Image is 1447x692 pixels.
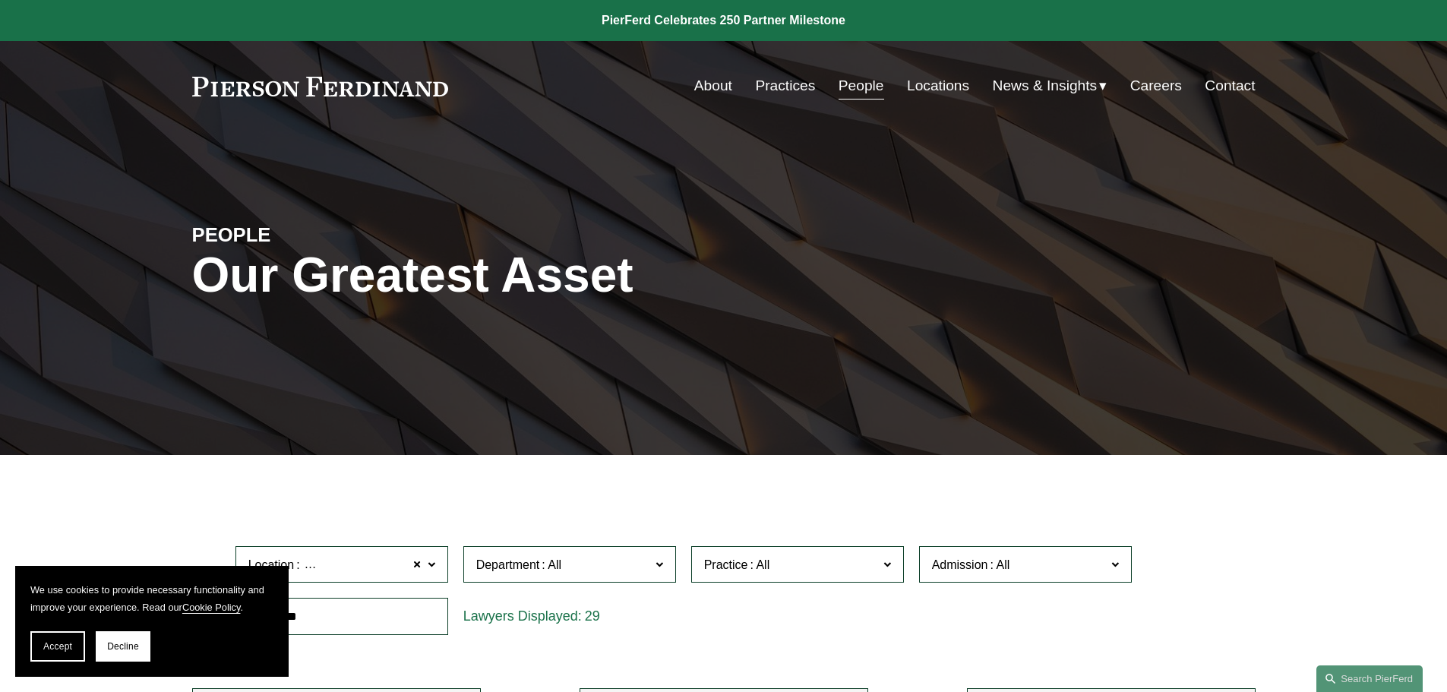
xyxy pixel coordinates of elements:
[30,581,273,616] p: We use cookies to provide necessary functionality and improve your experience. Read our .
[43,641,72,652] span: Accept
[755,71,815,100] a: Practices
[993,73,1098,100] span: News & Insights
[192,248,901,303] h1: Our Greatest Asset
[96,631,150,662] button: Decline
[1316,665,1423,692] a: Search this site
[993,71,1107,100] a: folder dropdown
[839,71,884,100] a: People
[30,631,85,662] button: Accept
[192,223,458,247] h4: PEOPLE
[182,602,241,613] a: Cookie Policy
[1130,71,1182,100] a: Careers
[1205,71,1255,100] a: Contact
[15,566,289,677] section: Cookie banner
[694,71,732,100] a: About
[107,641,139,652] span: Decline
[248,558,295,571] span: Location
[585,608,600,624] span: 29
[932,558,988,571] span: Admission
[302,555,429,575] span: [GEOGRAPHIC_DATA]
[476,558,540,571] span: Department
[907,71,969,100] a: Locations
[704,558,748,571] span: Practice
